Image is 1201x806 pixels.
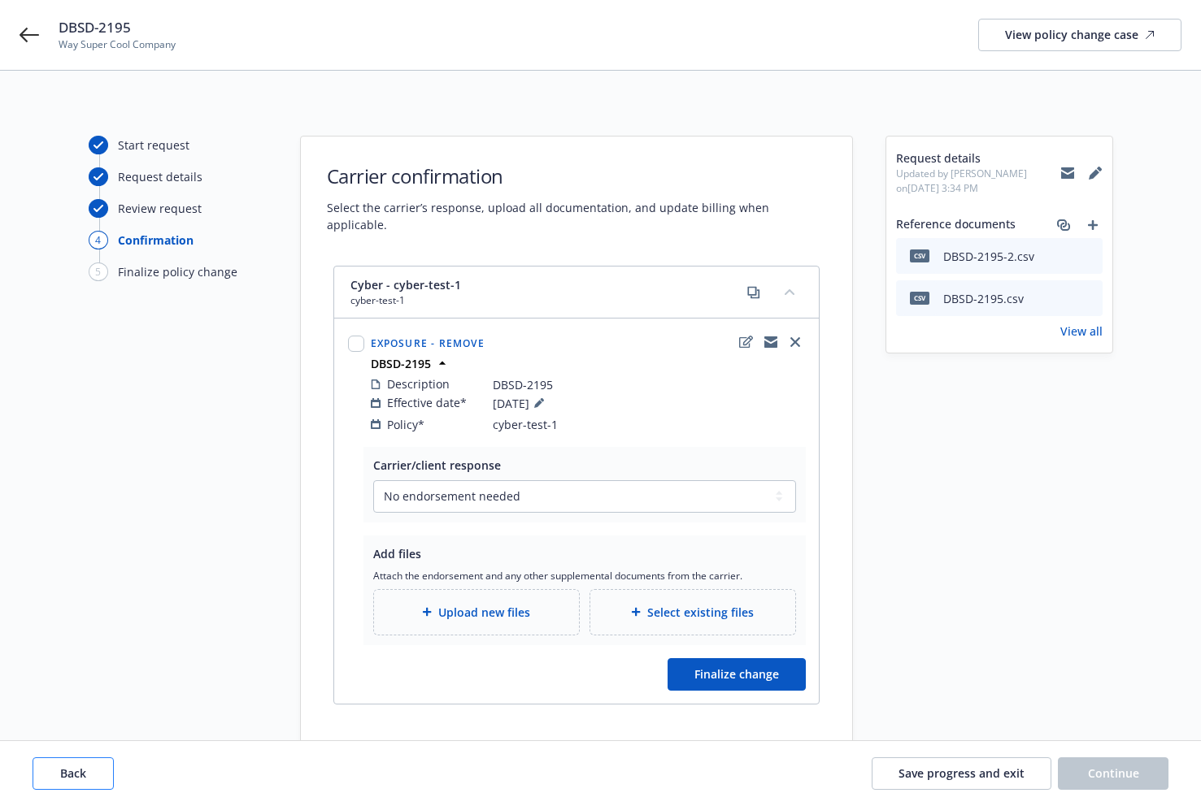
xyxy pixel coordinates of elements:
[1005,19,1155,50] div: View policy change case
[872,757,1051,790] button: Save progress and exit
[89,262,108,281] div: 5
[118,136,189,154] div: Start request
[896,149,1060,167] span: Request details
[371,356,431,371] strong: DBSD-2195
[910,249,929,262] span: csv
[1083,215,1103,235] a: add
[350,276,461,293] span: Cyber - cyber-test-1
[737,332,756,352] a: edit
[943,290,1024,307] div: DBSD-2195.csv
[785,332,805,352] a: close
[694,666,779,682] span: Finalize change
[1088,765,1139,781] span: Continue
[1060,323,1103,340] a: View all
[387,416,424,433] span: Policy*
[60,765,86,781] span: Back
[896,167,1060,196] span: Updated by [PERSON_NAME] on [DATE] 3:34 PM
[1081,290,1096,307] button: preview file
[89,231,108,249] div: 4
[761,332,781,352] a: copyLogging
[777,279,803,305] button: collapse content
[118,168,202,185] div: Request details
[493,393,549,413] span: [DATE]
[373,589,580,635] div: Upload new files
[327,199,826,233] span: Select the carrier’s response, upload all documentation, and update billing when applicable.
[1054,215,1073,235] a: associate
[327,162,826,189] h1: Carrier confirmation
[647,604,754,621] span: Select existing files
[1055,248,1068,265] button: download file
[978,19,1181,51] a: View policy change case
[373,546,421,561] span: Add files
[373,569,796,583] span: Attach the endorsement and any other supplemental documents from the carrier.
[910,292,929,304] span: csv
[59,37,176,52] span: Way Super Cool Company
[943,248,1034,265] div: DBSD-2195-2.csv
[896,215,1016,235] span: Reference documents
[373,457,501,473] span: Carrier/client response
[493,416,558,433] span: cyber-test-1
[1081,248,1096,265] button: preview file
[33,757,114,790] button: Back
[438,604,530,621] span: Upload new files
[118,232,194,249] div: Confirmation
[899,765,1025,781] span: Save progress and exit
[371,336,485,350] span: Exposure - Remove
[1055,290,1068,307] button: download file
[387,394,467,411] span: Effective date*
[387,375,450,392] span: Description
[59,18,176,37] span: DBSD-2195
[350,293,461,308] span: cyber-test-1
[590,589,796,635] div: Select existing files
[493,376,553,393] span: DBSD-2195
[118,263,237,280] div: Finalize policy change
[1058,757,1168,790] button: Continue
[334,266,819,318] div: Cyber - cyber-test-1cyber-test-1copycollapse content
[668,658,806,691] button: Finalize change
[744,283,764,302] a: copy
[118,200,202,217] div: Review request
